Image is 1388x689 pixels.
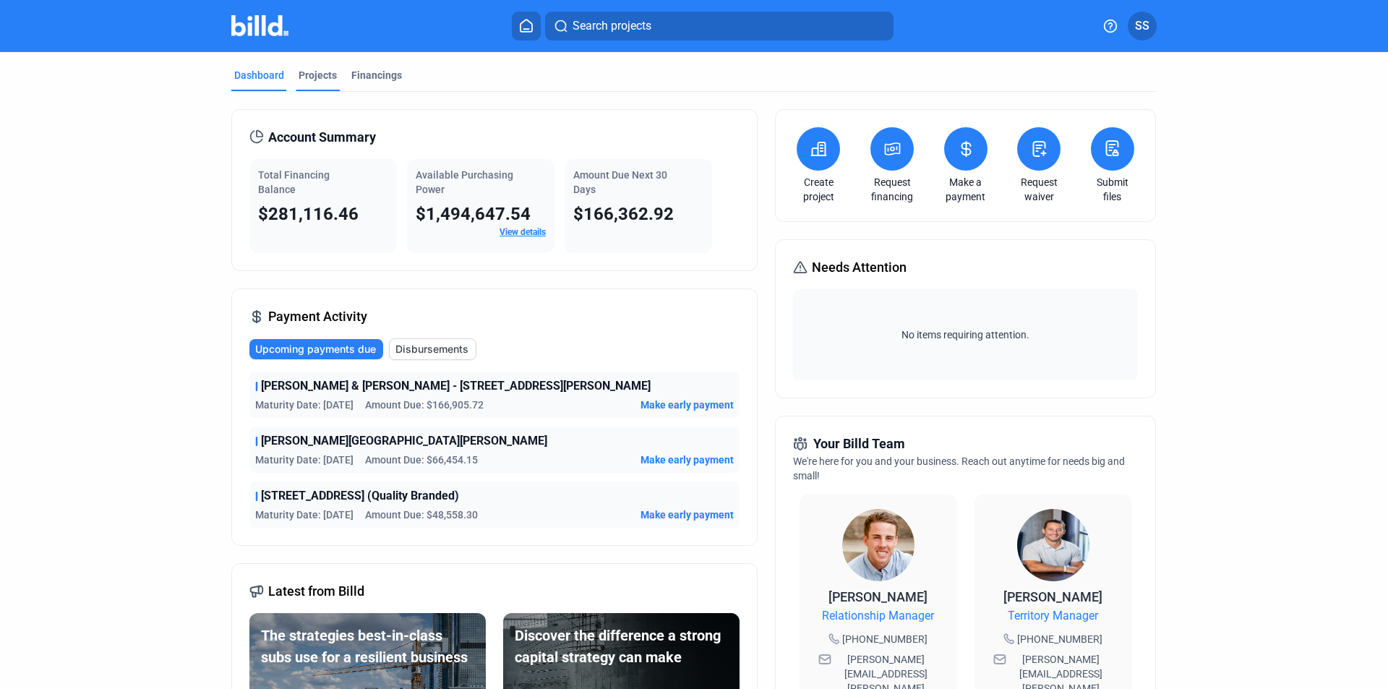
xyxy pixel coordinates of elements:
span: Amount Due: $66,454.15 [365,453,478,467]
span: Territory Manager [1008,607,1098,625]
span: Available Purchasing Power [416,169,513,195]
div: Dashboard [234,68,284,82]
div: Discover the difference a strong capital strategy can make [515,625,728,668]
span: We're here for you and your business. Reach out anytime for needs big and small! [793,455,1125,482]
a: Request financing [867,175,917,204]
span: No items requiring attention. [799,328,1131,342]
a: Request waiver [1014,175,1064,204]
span: Maturity Date: [DATE] [255,453,354,467]
a: View details [500,227,546,237]
span: $281,116.46 [258,204,359,224]
span: Needs Attention [812,257,907,278]
span: Amount Due Next 30 Days [573,169,667,195]
span: $166,362.92 [573,204,674,224]
button: SS [1128,12,1157,40]
button: Upcoming payments due [249,339,383,359]
span: Amount Due: $48,558.30 [365,508,478,522]
button: Make early payment [641,508,734,522]
span: [PHONE_NUMBER] [842,632,928,646]
span: [PERSON_NAME] [828,589,928,604]
button: Search projects [545,12,894,40]
button: Make early payment [641,453,734,467]
span: $1,494,647.54 [416,204,531,224]
a: Create project [793,175,844,204]
span: Payment Activity [268,307,367,327]
span: Relationship Manager [822,607,934,625]
div: The strategies best-in-class subs use for a resilient business [261,625,474,668]
button: Disbursements [389,338,476,360]
a: Submit files [1087,175,1138,204]
span: [PHONE_NUMBER] [1017,632,1102,646]
span: SS [1135,17,1149,35]
span: Disbursements [395,342,468,356]
span: Search projects [573,17,651,35]
span: [PERSON_NAME][GEOGRAPHIC_DATA][PERSON_NAME] [261,432,547,450]
div: Financings [351,68,402,82]
img: Relationship Manager [842,509,914,581]
button: Make early payment [641,398,734,412]
span: Total Financing Balance [258,169,330,195]
span: Account Summary [268,127,376,147]
span: Upcoming payments due [255,342,376,356]
span: Your Billd Team [813,434,905,454]
span: [STREET_ADDRESS] (Quality Branded) [261,487,459,505]
a: Make a payment [941,175,991,204]
span: [PERSON_NAME] [1003,589,1102,604]
span: [PERSON_NAME] & [PERSON_NAME] - [STREET_ADDRESS][PERSON_NAME] [261,377,651,395]
span: Maturity Date: [DATE] [255,398,354,412]
span: Maturity Date: [DATE] [255,508,354,522]
span: Amount Due: $166,905.72 [365,398,484,412]
img: Billd Company Logo [231,15,288,36]
span: Latest from Billd [268,581,364,602]
img: Territory Manager [1017,509,1089,581]
div: Projects [299,68,337,82]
